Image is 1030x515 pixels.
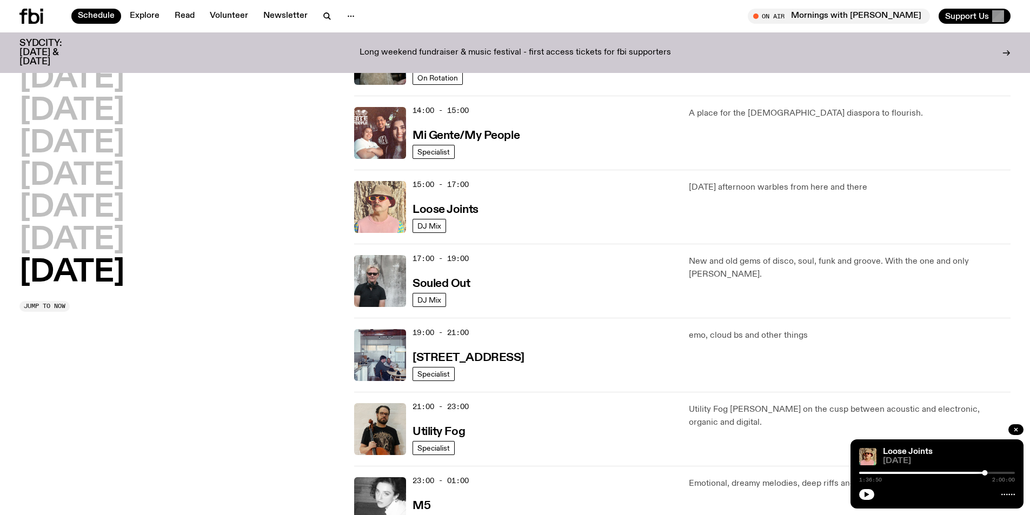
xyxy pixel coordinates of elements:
[417,444,450,452] span: Specialist
[413,105,469,116] span: 14:00 - 15:00
[413,367,455,381] a: Specialist
[413,253,469,264] span: 17:00 - 19:00
[257,9,314,24] a: Newsletter
[19,161,124,191] button: [DATE]
[123,9,166,24] a: Explore
[19,64,124,94] button: [DATE]
[748,9,930,24] button: On AirMornings with [PERSON_NAME]
[413,202,479,216] a: Loose Joints
[413,71,463,85] a: On Rotation
[19,225,124,256] button: [DATE]
[413,276,470,290] a: Souled Out
[417,148,450,156] span: Specialist
[354,329,406,381] img: Pat sits at a dining table with his profile facing the camera. Rhea sits to his left facing the c...
[413,402,469,412] span: 21:00 - 23:00
[939,9,1011,24] button: Support Us
[19,96,124,126] button: [DATE]
[417,296,441,304] span: DJ Mix
[354,255,406,307] img: Stephen looks directly at the camera, wearing a black tee, black sunglasses and headphones around...
[413,293,446,307] a: DJ Mix
[413,327,469,338] span: 19:00 - 21:00
[354,403,406,455] img: Peter holds a cello, wearing a black graphic tee and glasses. He looks directly at the camera aga...
[413,476,469,486] span: 23:00 - 01:00
[417,73,458,82] span: On Rotation
[689,181,1011,194] p: [DATE] afternoon warbles from here and there
[413,179,469,190] span: 15:00 - 17:00
[689,403,1011,429] p: Utility Fog [PERSON_NAME] on the cusp between acoustic and electronic, organic and digital.
[360,48,671,58] p: Long weekend fundraiser & music festival - first access tickets for fbi supporters
[992,477,1015,483] span: 2:00:00
[689,255,1011,281] p: New and old gems of disco, soul, funk and groove. With the one and only [PERSON_NAME].
[413,350,524,364] a: [STREET_ADDRESS]
[354,181,406,233] img: Tyson stands in front of a paperbark tree wearing orange sunglasses, a suede bucket hat and a pin...
[413,424,465,438] a: Utility Fog
[19,301,70,312] button: Jump to now
[168,9,201,24] a: Read
[689,477,1011,490] p: Emotional, dreamy melodies, deep riffs and post punk sounds.
[413,441,455,455] a: Specialist
[19,129,124,159] button: [DATE]
[417,370,450,378] span: Specialist
[413,352,524,364] h3: [STREET_ADDRESS]
[203,9,255,24] a: Volunteer
[413,498,430,512] a: M5
[859,477,882,483] span: 1:36:50
[413,145,455,159] a: Specialist
[859,448,876,465] img: Tyson stands in front of a paperbark tree wearing orange sunglasses, a suede bucket hat and a pin...
[689,329,1011,342] p: emo, cloud bs and other things
[413,500,430,512] h3: M5
[417,222,441,230] span: DJ Mix
[883,457,1015,465] span: [DATE]
[413,278,470,290] h3: Souled Out
[413,204,479,216] h3: Loose Joints
[413,219,446,233] a: DJ Mix
[413,426,465,438] h3: Utility Fog
[71,9,121,24] a: Schedule
[883,447,933,456] a: Loose Joints
[24,303,65,309] span: Jump to now
[945,11,989,21] span: Support Us
[413,130,520,142] h3: Mi Gente/My People
[689,107,1011,120] p: A place for the [DEMOGRAPHIC_DATA] diaspora to flourish.
[413,128,520,142] a: Mi Gente/My People
[19,258,124,288] button: [DATE]
[19,193,124,223] button: [DATE]
[19,39,89,66] h3: SYDCITY: [DATE] & [DATE]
